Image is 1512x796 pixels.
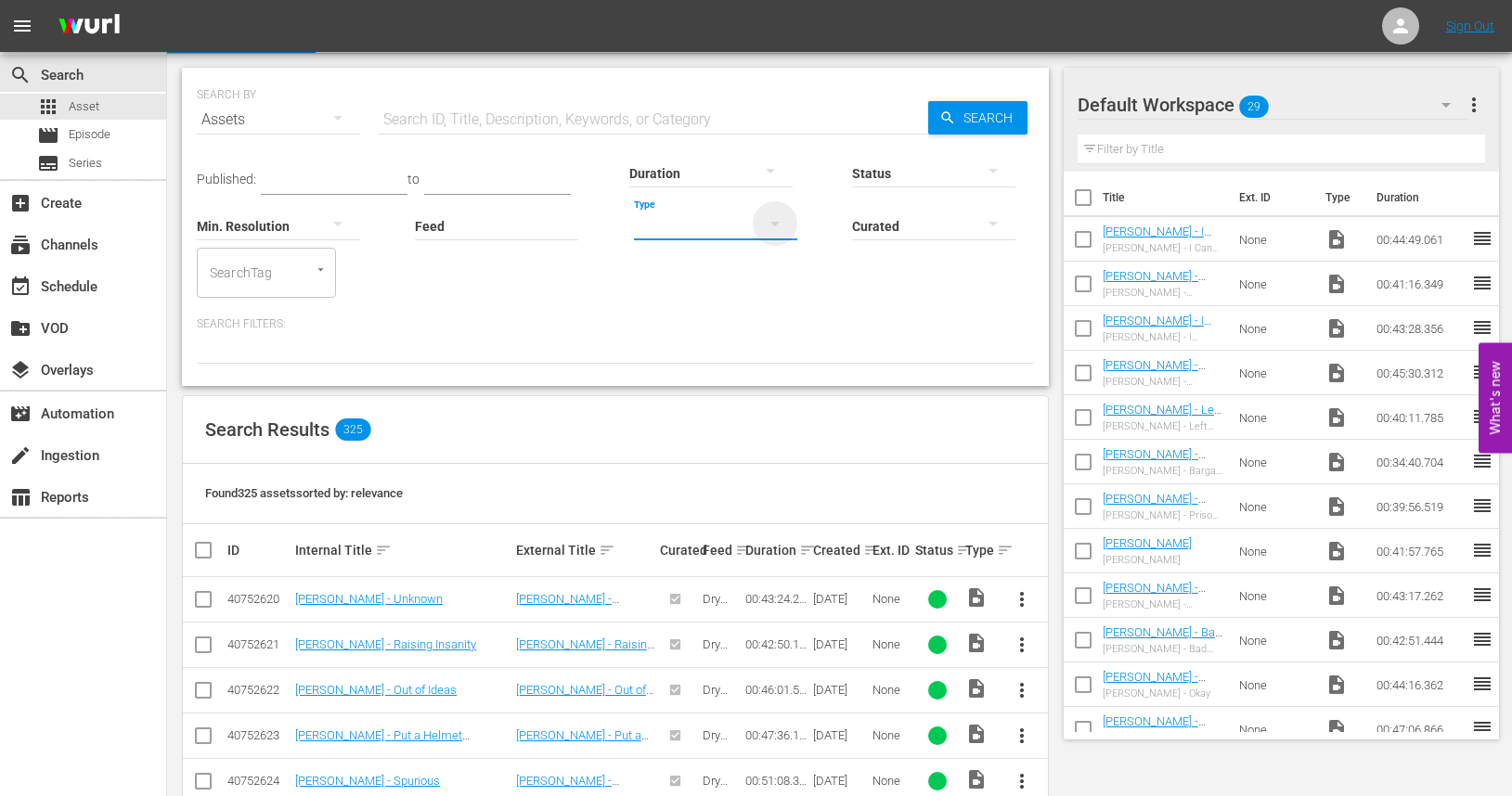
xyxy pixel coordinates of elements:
[9,486,32,508] span: Reports
[1471,450,1493,472] span: reorder
[915,539,961,561] div: Status
[745,592,808,606] div: 00:43:24.227
[1369,573,1471,618] td: 00:43:17.262
[1325,629,1348,651] span: Video
[1479,343,1512,454] button: Open Feedback Widget
[516,683,653,711] a: [PERSON_NAME] - Out of Ideas
[1471,227,1493,250] span: reorder
[872,728,910,742] div: None
[745,774,808,788] div: 00:51:08.399
[1325,228,1348,250] span: Video
[516,728,649,756] a: [PERSON_NAME] - Put a Helmet on...2017
[1232,262,1319,306] td: None
[9,444,32,467] span: Ingestion
[703,728,734,784] span: Dry Bar Comedy
[1078,79,1469,131] div: Default Workspace
[516,637,654,665] a: [PERSON_NAME] - Raising Insanity
[295,637,476,651] a: [PERSON_NAME] - Raising Insanity
[956,101,1027,135] span: Search
[1232,573,1319,618] td: None
[1325,540,1348,562] span: Video
[295,774,440,788] a: [PERSON_NAME] - Spurious
[813,539,867,561] div: Created
[1471,673,1493,695] span: reorder
[1000,668,1044,713] button: more_vert
[227,728,290,742] div: 40752623
[1314,172,1365,224] th: Type
[965,632,988,654] span: Video
[660,543,697,558] div: Curated
[1103,670,1206,698] a: [PERSON_NAME] - Okay
[1325,273,1348,295] span: Video
[11,15,33,37] span: menu
[335,418,370,441] span: 325
[1239,87,1269,126] span: 29
[1232,306,1319,351] td: None
[1471,717,1493,739] span: reorder
[1011,588,1033,610] span: more_vert
[1000,623,1044,667] button: more_vert
[813,774,867,788] div: [DATE]
[965,723,988,745] span: Video
[37,152,59,174] span: Series
[1365,172,1477,224] th: Duration
[1103,358,1215,400] a: [PERSON_NAME] - Sharpest Knife on the Porch
[1369,484,1471,529] td: 00:39:56.519
[227,774,290,788] div: 40752624
[1103,643,1224,655] div: [PERSON_NAME] - Bad Teacher
[1369,662,1471,707] td: 00:44:16.362
[1325,362,1348,384] span: Video
[227,543,290,558] div: ID
[1103,420,1224,432] div: [PERSON_NAME] - Left Field
[197,316,1034,332] p: Search Filters:
[1103,536,1192,550] a: [PERSON_NAME]
[599,542,615,558] span: sort
[872,543,910,558] div: Ext. ID
[37,124,59,147] span: Episode
[1471,584,1493,606] span: reorder
[37,96,59,118] span: Asset
[965,768,988,790] span: Video
[1011,725,1033,747] span: more_vert
[1103,403,1221,430] a: [PERSON_NAME] - Left Field
[1369,618,1471,662] td: 00:42:51.444
[69,154,102,173] span: Series
[516,539,654,561] div: External Title
[872,637,910,651] div: None
[295,592,443,606] a: [PERSON_NAME] - Unknown
[1369,529,1471,573] td: 00:41:57.765
[1369,707,1471,751] td: 00:47:06.866
[227,683,290,697] div: 40752622
[1103,687,1224,700] div: [PERSON_NAME] - Okay
[375,542,392,558] span: sort
[1103,714,1206,742] a: [PERSON_NAME] - Mostly Kid Stuff
[1369,262,1471,306] td: 00:41:16.349
[205,486,403,500] span: Found 325 assets sorted by: relevance
[1103,331,1224,343] div: [PERSON_NAME] - I Started Out, as a Baby
[1471,361,1493,383] span: reorder
[9,234,32,256] span: Channels
[227,637,290,651] div: 40752621
[295,728,470,756] a: [PERSON_NAME] - Put a Helmet on...2017
[1232,351,1319,395] td: None
[703,637,734,693] span: Dry Bar Comedy
[1471,494,1493,517] span: reorder
[745,683,808,697] div: 00:46:01.550
[1325,406,1348,429] span: Video
[1232,484,1319,529] td: None
[1103,376,1224,388] div: [PERSON_NAME] - Sharpest Knife on the Porch
[1232,217,1319,262] td: None
[1232,618,1319,662] td: None
[1103,625,1222,653] a: [PERSON_NAME] - Bad Teacher
[703,539,740,561] div: Feed
[1103,509,1224,521] div: [PERSON_NAME] - Prison for Wizards
[1232,662,1319,707] td: None
[1103,492,1206,520] a: [PERSON_NAME] - Prison for Wizards
[799,542,816,558] span: sort
[1011,634,1033,656] span: more_vert
[745,728,808,742] div: 00:47:36.103
[928,101,1027,135] button: Search
[295,539,510,561] div: Internal Title
[9,64,32,86] span: Search
[69,97,99,116] span: Asset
